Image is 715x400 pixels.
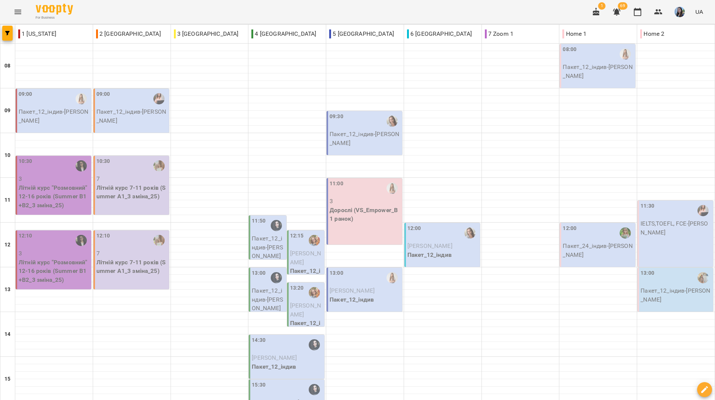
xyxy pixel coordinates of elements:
p: Пакет_12_індив [290,267,323,284]
p: 7 [96,249,168,258]
p: Пакет_12_індив - [PERSON_NAME] [252,234,285,261]
p: 3 [330,197,401,206]
p: 7 Zoom 1 [485,29,514,38]
p: 4 [GEOGRAPHIC_DATA] [251,29,316,38]
img: Михно Віта Олександрівна [387,183,398,194]
label: 11:00 [330,180,343,188]
p: 7 [96,174,168,183]
label: 13:00 [252,269,266,277]
label: 10:30 [96,157,110,166]
p: IELTS,TOEFL, FCE - [PERSON_NAME] [641,219,712,237]
p: Пакет_12_індив - [PERSON_NAME] [641,286,712,304]
label: 14:30 [252,336,266,344]
p: 6 [GEOGRAPHIC_DATA] [407,29,472,38]
p: Пакет_12_індив - [PERSON_NAME] [330,130,401,147]
p: Пакет_12_індив - [PERSON_NAME] [252,286,285,313]
span: [PERSON_NAME] [290,250,321,266]
h6: 08 [4,62,10,70]
div: Коляда Юлія Алішерівна [153,93,165,104]
label: 11:30 [641,202,654,210]
img: Михно Віта Олександрівна [620,48,631,60]
p: Home 1 [562,29,587,38]
label: 12:10 [96,232,110,240]
h6: 14 [4,330,10,338]
p: Пакет_12_індив [330,295,401,304]
img: Головко Наталія Олександрівна [153,160,165,171]
p: 3 [GEOGRAPHIC_DATA] [174,29,239,38]
p: Літній курс 7-11 років (Summer A1_3 зміна_25) [96,258,168,275]
img: Головко Наталія Олександрівна [153,235,165,246]
button: Menu [9,3,27,21]
p: Літній курс 7-11 років (Summer A1_3 зміна_25) [96,183,168,201]
div: Мерквіладзе Саломе Теймуразівна [309,384,320,395]
h6: 10 [4,151,10,160]
label: 15:30 [252,381,266,389]
div: Пасєка Катерина Василівна [464,227,476,239]
div: Мерквіладзе Саломе Теймуразівна [271,272,282,283]
p: 5 [GEOGRAPHIC_DATA] [329,29,394,38]
label: 09:00 [19,90,32,98]
div: Паламарчук Вікторія Дмитрівна [76,235,87,246]
label: 11:50 [252,217,266,225]
label: 08:00 [563,45,576,54]
h6: 15 [4,375,10,383]
label: 13:00 [641,269,654,277]
label: 10:30 [19,157,32,166]
p: Пакет_12_індив [290,319,323,336]
p: 3 [19,174,90,183]
p: Пакет_12_індив [252,362,323,371]
img: Мерквіладзе Саломе Теймуразівна [271,220,282,231]
img: Пасєка Катерина Василівна [387,116,398,127]
p: Пакет_12_індив - [PERSON_NAME] [96,107,168,125]
img: Коляда Юлія Алішерівна [697,205,709,216]
p: Пакет_12_індив - [PERSON_NAME] [19,107,90,125]
p: Пакет_12_індив - [PERSON_NAME] [563,63,634,80]
img: Паламарчук Вікторія Дмитрівна [76,160,87,171]
img: Божко Тетяна Олексіївна [309,287,320,298]
label: 13:00 [330,269,343,277]
h6: 13 [4,286,10,294]
h6: 09 [4,107,10,115]
img: Михно Віта Олександрівна [387,272,398,283]
span: [PERSON_NAME] [252,354,297,361]
img: Дворова Ксенія Василівна [620,227,631,239]
span: [PERSON_NAME] [330,287,375,294]
label: 12:00 [563,224,576,233]
p: Home 2 [640,29,664,38]
label: 09:30 [330,113,343,121]
img: Мерквіладзе Саломе Теймуразівна [309,339,320,350]
label: 12:15 [290,232,304,240]
p: Літній курс "Розмовний" 12-16 років (Summer B1+B2_3 зміна_25) [19,183,90,210]
label: 12:10 [19,232,32,240]
span: UA [695,8,703,16]
p: Літній курс "Розмовний" 12-16 років (Summer B1+B2_3 зміна_25) [19,258,90,284]
img: Voopty Logo [36,4,73,15]
label: 13:20 [290,284,304,292]
button: UA [692,5,706,19]
span: 69 [618,2,627,10]
h6: 11 [4,196,10,204]
p: Дорослі (VS_Empower_B1 ранок) [330,206,401,223]
img: Михно Віта Олександрівна [76,93,87,104]
img: Шевчук Аліна Олегівна [697,272,709,283]
h6: 12 [4,241,10,249]
span: 1 [598,2,606,10]
label: 09:00 [96,90,110,98]
p: Пакет_12_індив [407,251,479,259]
img: Божко Тетяна Олексіївна [309,235,320,246]
span: For Business [36,15,73,20]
